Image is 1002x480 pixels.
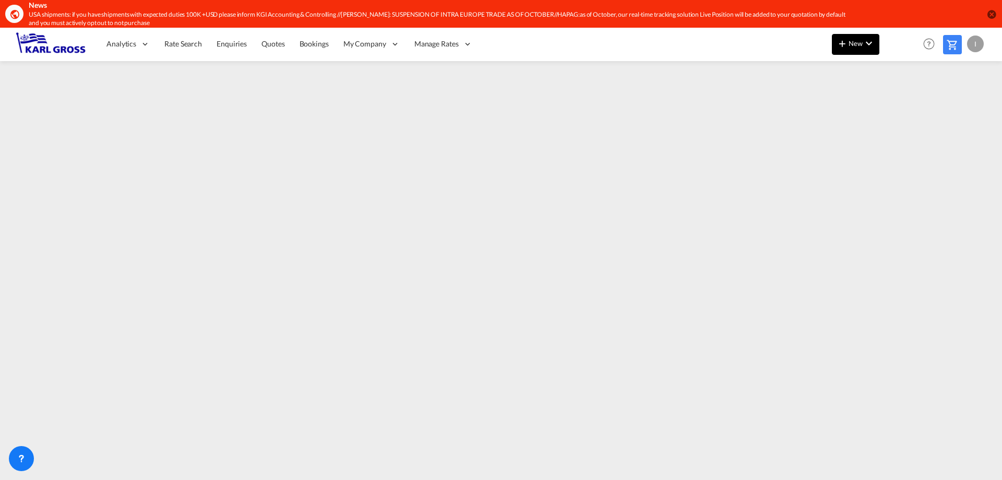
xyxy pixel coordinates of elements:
button: icon-plus 400-fgNewicon-chevron-down [832,34,879,55]
span: Enquiries [217,39,247,48]
div: USA shipments: if you have shipments with expected duties 100K +USD please inform KGI Accounting ... [29,10,848,28]
span: Bookings [300,39,329,48]
a: Enquiries [209,27,254,61]
img: 3269c73066d711f095e541db4db89301.png [16,32,86,56]
span: New [836,39,875,48]
span: My Company [343,39,386,49]
md-icon: icon-earth [9,9,20,19]
md-icon: icon-plus 400-fg [836,37,849,50]
span: Manage Rates [414,39,459,49]
div: Help [920,35,943,54]
div: Manage Rates [407,27,480,61]
a: Bookings [292,27,336,61]
span: Quotes [261,39,284,48]
button: icon-close-circle [986,9,997,19]
span: Analytics [106,39,136,49]
div: My Company [336,27,407,61]
md-icon: icon-chevron-down [863,37,875,50]
a: Rate Search [157,27,209,61]
span: Help [920,35,938,53]
div: Analytics [99,27,157,61]
a: Quotes [254,27,292,61]
span: Rate Search [164,39,202,48]
div: I [967,36,984,52]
